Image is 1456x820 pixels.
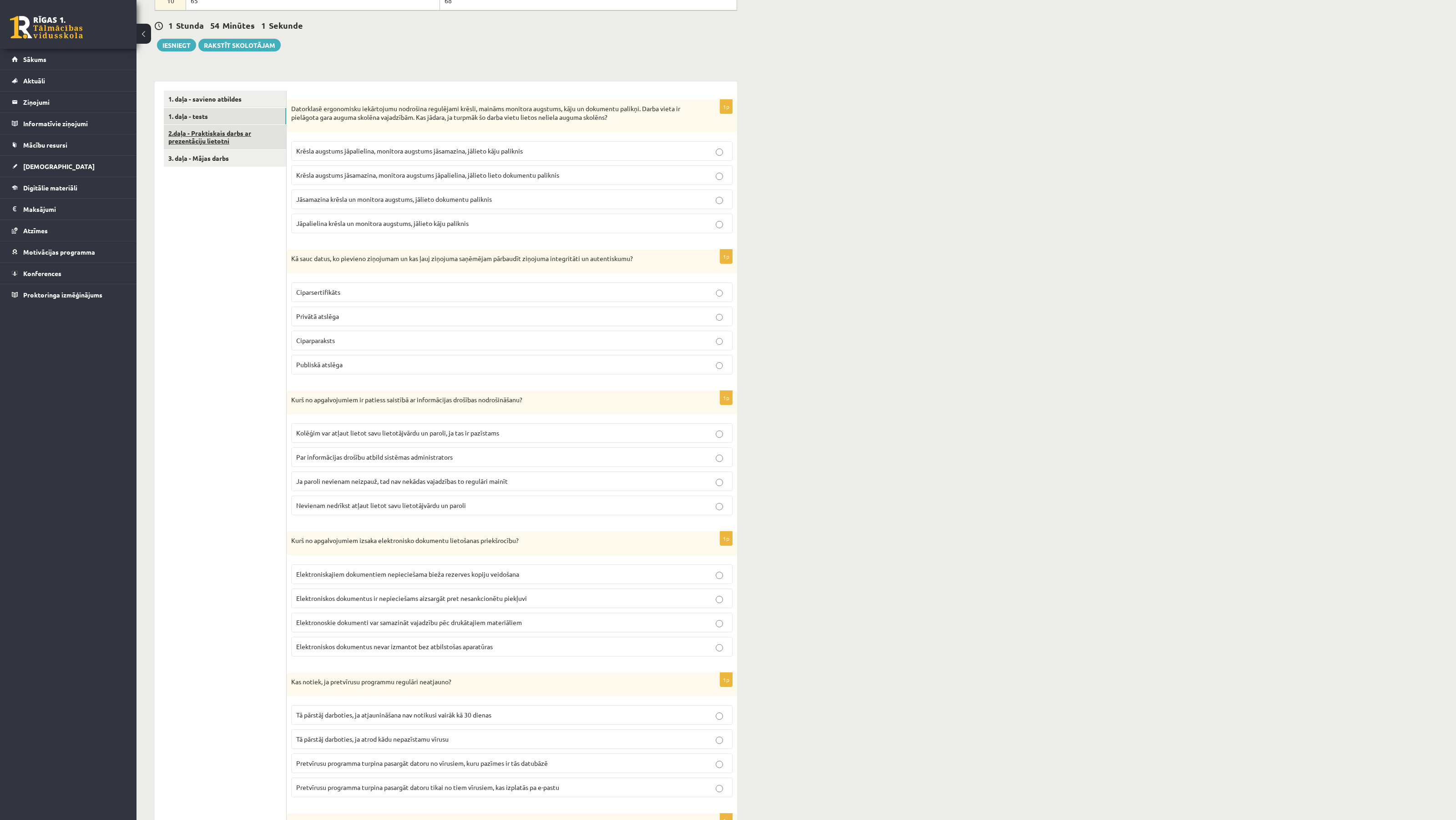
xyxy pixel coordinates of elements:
a: Atzīmes [12,220,125,241]
span: Proktoringa izmēģinājums [23,291,102,299]
a: Rakstīt skolotājam [198,39,281,51]
p: 1p [720,390,733,405]
p: 1p [720,531,733,546]
input: Krēsla augstums jāsamazina, monitora augstums jāpalielina, jālieto lieto dokumentu paliknis [716,173,723,180]
span: [DEMOGRAPHIC_DATA] [23,162,95,170]
input: Kolēģim var atļaut lietot savu lietotājvārdu un paroli, ja tas ir pazīstams [716,430,723,438]
span: Tā pārstāj darboties, ja atrod kādu nepazīstamu vīrusu [296,735,449,743]
a: Maksājumi [12,199,125,220]
p: Kā sauc datus, ko pievieno ziņojumam un kas ļauj ziņojuma saņēmējam pārbaudīt ziņojuma integritāt... [291,254,687,263]
span: Par informācijas drošību atbild sistēmas administrators [296,453,453,461]
a: Proktoringa izmēģinājums [12,284,125,305]
a: 1. daļa - savieno atbildes [164,91,286,108]
span: Ja paroli nevienam neizpauž, tad nav nekādas vajadzības to regulāri mainīt [296,477,508,485]
a: Digitālie materiāli [12,177,125,198]
a: Ziņojumi [12,92,125,113]
span: Motivācijas programma [23,248,95,256]
span: Nevienam nedrīkst atļaut lietot savu lietotājvārdu un paroli [296,501,466,509]
span: Publiskā atslēga [296,360,343,369]
p: Datorklasē ergonomisku iekārtojumu nodrošina regulējami krēsli, maināms monitora augstums, kāju u... [291,104,687,122]
span: Jāsamazina krēsla un monitora augstums, jālieto dokumentu paliknis [296,195,492,203]
span: Mācību resursi [23,141,67,149]
input: Nevienam nedrīkst atļaut lietot savu lietotājvārdu un paroli [716,503,723,510]
span: Elektroniskajiem dokumentiem nepieciešama bieža rezerves kopiju veidošana [296,570,519,578]
a: Rīgas 1. Tālmācības vidusskola [10,16,83,39]
a: 1. daļa - tests [164,108,286,125]
p: 1p [720,249,733,264]
span: 1 [168,20,173,31]
p: Kas notiek, ja pretvīrusu programmu regulāri neatjauno? [291,677,687,687]
input: Krēsla augstums jāpalielina, monitora augstums jāsamazina, jālieto kāju paliknis [716,149,723,156]
span: Tā pārstāj darboties, ja atjaunināšana nav notikusi vairāk kā 30 dienas [296,711,491,719]
span: Elektroniskos dokumentus nevar izmantot bez atbilstošas aparatūras [296,642,493,651]
span: Elektroniskos dokumentus ir nepieciešams aizsargāt pret nesankcionētu piekļuvi [296,594,527,602]
span: Stunda [176,20,204,31]
a: 3. daļa - Mājas darbs [164,150,286,167]
span: Sākums [23,55,46,63]
span: Aktuāli [23,77,45,85]
input: Privātā atslēga [716,314,723,321]
input: Pretvīrusu programma turpina pasargāt datoru no vīrusiem, kuru pazīmes ir tās datubāzē [716,761,723,768]
span: 1 [261,20,266,31]
input: Tā pārstāj darboties, ja atrod kādu nepazīstamu vīrusu [716,737,723,744]
span: Digitālie materiāli [23,184,77,192]
p: 1p [720,99,733,114]
span: Privātā atslēga [296,312,339,320]
input: Elektronoskie dokumenti var samazināt vajadzību pēc drukātajiem materiāliem [716,620,723,627]
a: Mācību resursi [12,134,125,155]
span: Elektronoskie dokumenti var samazināt vajadzību pēc drukātajiem materiāliem [296,618,522,626]
a: Konferences [12,263,125,284]
span: Atzīmes [23,226,48,235]
input: Tā pārstāj darboties, ja atjaunināšana nav notikusi vairāk kā 30 dienas [716,712,723,720]
a: 2.daļa - Praktiskais darbs ar prezentāciju lietotni [164,125,286,149]
p: 1p [720,672,733,687]
p: Kurš no apgalvojumiem izsaka elektronisko dokumentu lietošanas priekšrocību? [291,536,687,545]
a: Sākums [12,49,125,70]
input: Elektroniskos dokumentus nevar izmantot bez atbilstošas aparatūras [716,644,723,651]
legend: Maksājumi [23,199,125,220]
input: Ja paroli nevienam neizpauž, tad nav nekādas vajadzības to regulāri mainīt [716,479,723,486]
input: Ciparsertifikāts [716,290,723,297]
span: Konferences [23,269,61,277]
input: Elektroniskajiem dokumentiem nepieciešama bieža rezerves kopiju veidošana [716,572,723,579]
p: Kurš no apgalvojumiem ir patiess saistībā ar informācijas drošības nodrošināšanu? [291,395,687,405]
input: Jāsamazina krēsla un monitora augstums, jālieto dokumentu paliknis [716,197,723,204]
legend: Informatīvie ziņojumi [23,113,125,134]
input: Publiskā atslēga [716,362,723,369]
span: Ciparparaksts [296,336,335,344]
button: Iesniegt [157,39,196,51]
input: Ciparparaksts [716,338,723,345]
a: Informatīvie ziņojumi [12,113,125,134]
span: Krēsla augstums jāpalielina, monitora augstums jāsamazina, jālieto kāju paliknis [296,147,523,155]
span: Krēsla augstums jāsamazina, monitora augstums jāpalielina, jālieto lieto dokumentu paliknis [296,171,559,179]
span: Jāpalielina krēsla un monitora augstums, jālieto kāju paliknis [296,219,469,227]
span: Kolēģim var atļaut lietot savu lietotājvārdu un paroli, ja tas ir pazīstams [296,429,499,437]
input: Jāpalielina krēsla un monitora augstums, jālieto kāju paliknis [716,221,723,228]
input: Pretvīrusu programma turpina pasargāt datoru tikai no tiem vīrusiem, kas izplatās pa e-pastu [716,785,723,792]
input: Elektroniskos dokumentus ir nepieciešams aizsargāt pret nesankcionētu piekļuvi [716,596,723,603]
span: Sekunde [269,20,303,31]
span: Pretvīrusu programma turpina pasargāt datoru tikai no tiem vīrusiem, kas izplatās pa e-pastu [296,783,559,791]
span: 54 [210,20,219,31]
legend: Ziņojumi [23,92,125,113]
a: Motivācijas programma [12,241,125,262]
span: Pretvīrusu programma turpina pasargāt datoru no vīrusiem, kuru pazīmes ir tās datubāzē [296,759,548,767]
a: [DEMOGRAPHIC_DATA] [12,156,125,177]
input: Par informācijas drošību atbild sistēmas administrators [716,455,723,462]
span: Minūtes [222,20,255,31]
span: Ciparsertifikāts [296,288,340,296]
a: Aktuāli [12,70,125,91]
